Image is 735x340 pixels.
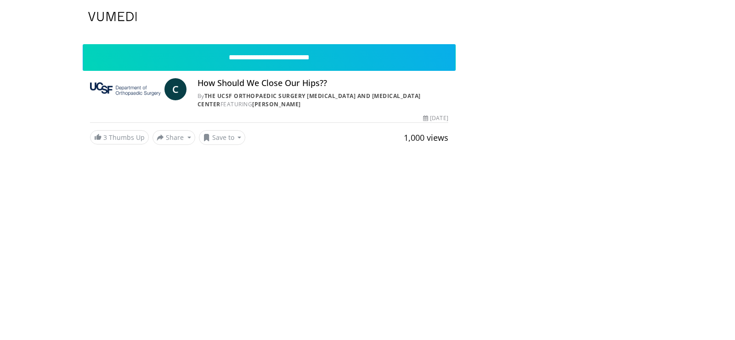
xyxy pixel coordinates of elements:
button: Share [153,130,195,145]
div: By FEATURING [198,92,448,109]
button: Save to [199,130,246,145]
h4: How Should We Close Our Hips?? [198,78,448,88]
a: 3 Thumbs Up [90,130,149,144]
a: C [164,78,187,100]
span: 1,000 views [404,132,448,143]
div: [DATE] [423,114,448,122]
span: 3 [103,133,107,142]
img: VuMedi Logo [88,12,137,21]
a: The UCSF Orthopaedic Surgery [MEDICAL_DATA] and [MEDICAL_DATA] Center [198,92,421,108]
img: The UCSF Orthopaedic Surgery Arthritis and Joint Replacement Center [90,78,161,100]
a: [PERSON_NAME] [252,100,301,108]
